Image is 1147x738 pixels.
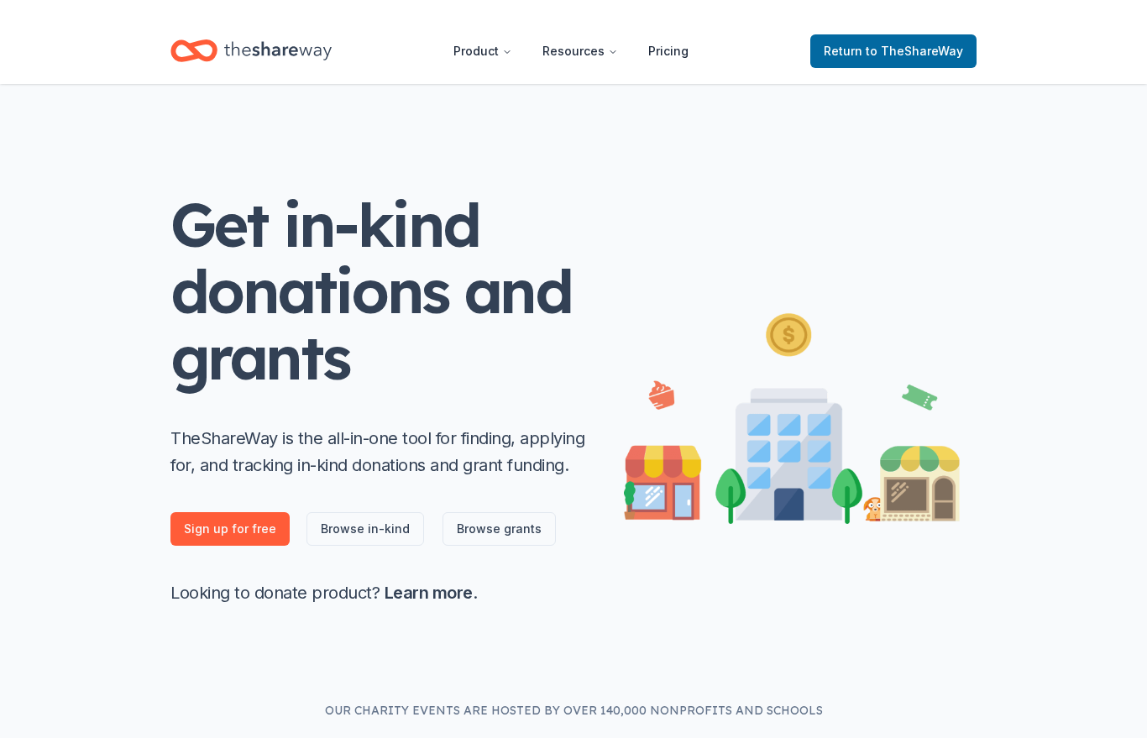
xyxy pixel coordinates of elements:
span: to TheShareWay [866,26,963,40]
button: Product [440,17,526,50]
p: Looking to donate product? . [170,562,590,589]
a: Learn more [385,565,473,585]
p: TheShareWay is the all-in-one tool for finding, applying for, and tracking in-kind donations and ... [170,407,590,461]
a: Browse grants [443,495,556,528]
button: Resources [529,17,631,50]
a: Pricing [635,17,702,50]
a: Home [170,13,332,53]
a: Returnto TheShareWay [810,17,977,50]
h1: Get in-kind donations and grants [170,174,590,374]
span: Return [824,24,963,44]
nav: Main [440,13,702,53]
a: Sign up for free [170,495,290,528]
img: Illustration for landing page [624,289,960,506]
a: Browse in-kind [306,495,424,528]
